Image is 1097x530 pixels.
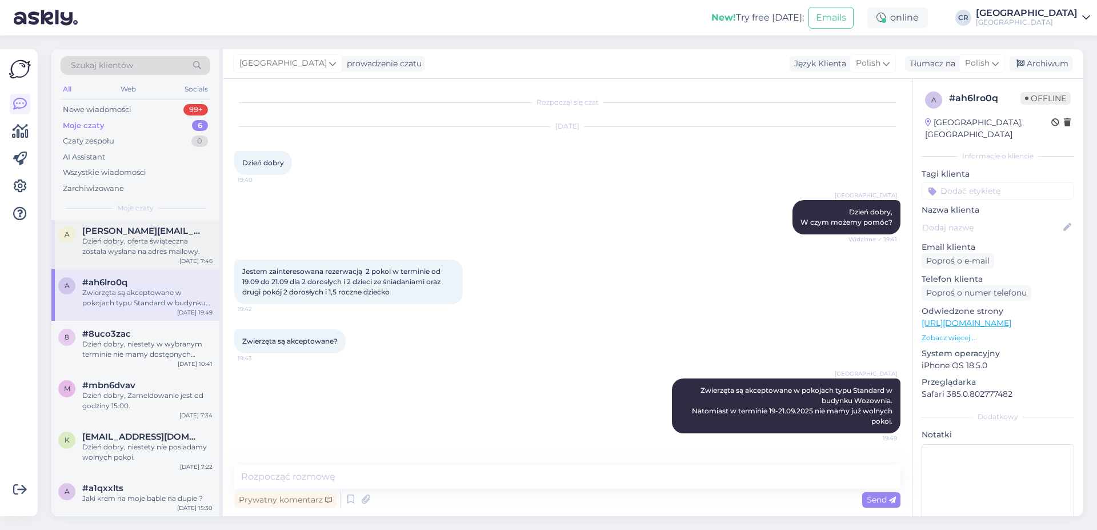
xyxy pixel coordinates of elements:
[179,257,213,265] div: [DATE] 7:46
[835,369,897,378] span: [GEOGRAPHIC_DATA]
[242,158,284,167] span: Dzień dobry
[63,136,114,147] div: Czaty zespołu
[238,305,281,313] span: 19:42
[82,236,213,257] div: Dzień dobry, oferta świąteczna została wysłana na adres mailowy.
[234,97,900,107] div: Rozpoczął się czat
[61,82,74,97] div: All
[192,120,208,131] div: 6
[867,7,928,28] div: online
[65,487,70,496] span: a
[191,136,208,147] div: 0
[342,58,422,70] div: prowadzenie czatu
[711,12,736,23] b: New!
[854,434,897,443] span: 19:49
[82,390,213,411] div: Dzień dobry, Zameldowanie jest od godziny 15:00.
[242,337,338,345] span: Zwierzęta są akceptowane?
[63,120,105,131] div: Moje czaty
[835,191,897,200] span: [GEOGRAPHIC_DATA]
[65,333,69,341] span: 8
[64,384,70,393] span: m
[82,380,135,390] span: #mbn6dvav
[63,152,105,163] div: AI Assistant
[922,221,1061,234] input: Dodaj nazwę
[976,9,1078,18] div: [GEOGRAPHIC_DATA]
[178,360,213,368] div: [DATE] 10:41
[9,58,31,80] img: Askly Logo
[922,285,1031,301] div: Poproś o numer telefonu
[922,318,1011,328] a: [URL][DOMAIN_NAME]
[949,91,1020,105] div: # ah6lro0q
[242,267,442,296] span: Jestem zainteresowana rezerwacją 2 pokoi w terminie od 19.09 do 21.09 dla 2 dorosłych i 2 dzieci ...
[182,82,210,97] div: Socials
[922,348,1074,360] p: System operacyjny
[905,58,955,70] div: Tłumacz na
[180,463,213,471] div: [DATE] 7:22
[922,168,1074,180] p: Tagi klienta
[931,95,936,104] span: a
[65,230,70,238] span: a
[965,57,990,70] span: Polish
[117,203,154,213] span: Moje czaty
[82,288,213,308] div: Zwierzęta są akceptowane w pokojach typu Standard w budynku Wozownia. Natomiast w terminie 19-21....
[922,182,1074,200] input: Dodać etykietę
[922,253,994,269] div: Poproś o e-mail
[238,176,281,184] span: 19:40
[179,411,213,420] div: [DATE] 7:34
[955,10,971,26] div: CR
[239,57,327,70] span: [GEOGRAPHIC_DATA]
[65,436,70,444] span: k
[82,329,131,339] span: #8uco3zac
[65,281,70,290] span: a
[922,241,1074,253] p: Email klienta
[976,9,1090,27] a: [GEOGRAPHIC_DATA][GEOGRAPHIC_DATA]
[183,104,208,115] div: 99+
[82,226,201,236] span: andraszak@o2.pl
[1020,92,1071,105] span: Offline
[848,235,897,244] span: Widziane ✓ 19:41
[177,308,213,317] div: [DATE] 19:49
[63,183,124,194] div: Zarchiwizowane
[692,386,894,425] span: Zwierzęta są akceptowane w pokojach typu Standard w budynku Wozownia. Natomiast w terminie 19-21....
[922,273,1074,285] p: Telefon klienta
[82,483,123,493] span: #a1qxxlts
[238,354,281,362] span: 19:43
[82,432,201,442] span: kamlot@onet.eu
[118,82,138,97] div: Web
[790,58,846,70] div: Język Klienta
[234,492,337,508] div: Prywatny komentarz
[808,7,854,29] button: Emails
[925,117,1051,141] div: [GEOGRAPHIC_DATA], [GEOGRAPHIC_DATA]
[82,339,213,360] div: Dzień dobry, niestety w wybranym terminie nie mamy dostępnych apartamentów. Wolne apartamenty mam...
[711,11,804,25] div: Try free [DATE]:
[867,495,896,505] span: Send
[922,305,1074,317] p: Odwiedzone strony
[234,121,900,131] div: [DATE]
[922,204,1074,216] p: Nazwa klienta
[922,429,1074,441] p: Notatki
[82,493,213,504] div: Jaki krem na moje bąble na dupie ?
[976,18,1078,27] div: [GEOGRAPHIC_DATA]
[1010,56,1073,71] div: Archiwum
[922,388,1074,400] p: Safari 385.0.802777482
[63,104,131,115] div: Nowe wiadomości
[922,151,1074,161] div: Informacje o kliencie
[922,333,1074,343] p: Zobacz więcej ...
[82,277,127,288] span: #ah6lro0q
[922,360,1074,372] p: iPhone OS 18.5.0
[71,59,133,71] span: Szukaj klientów
[63,167,146,178] div: Wszystkie wiadomości
[856,57,880,70] span: Polish
[177,504,213,512] div: [DATE] 15:30
[922,376,1074,388] p: Przeglądarka
[82,442,213,463] div: Dzień dobry, niestety nie posiadamy wolnych pokoi.
[922,412,1074,422] div: Dodatkowy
